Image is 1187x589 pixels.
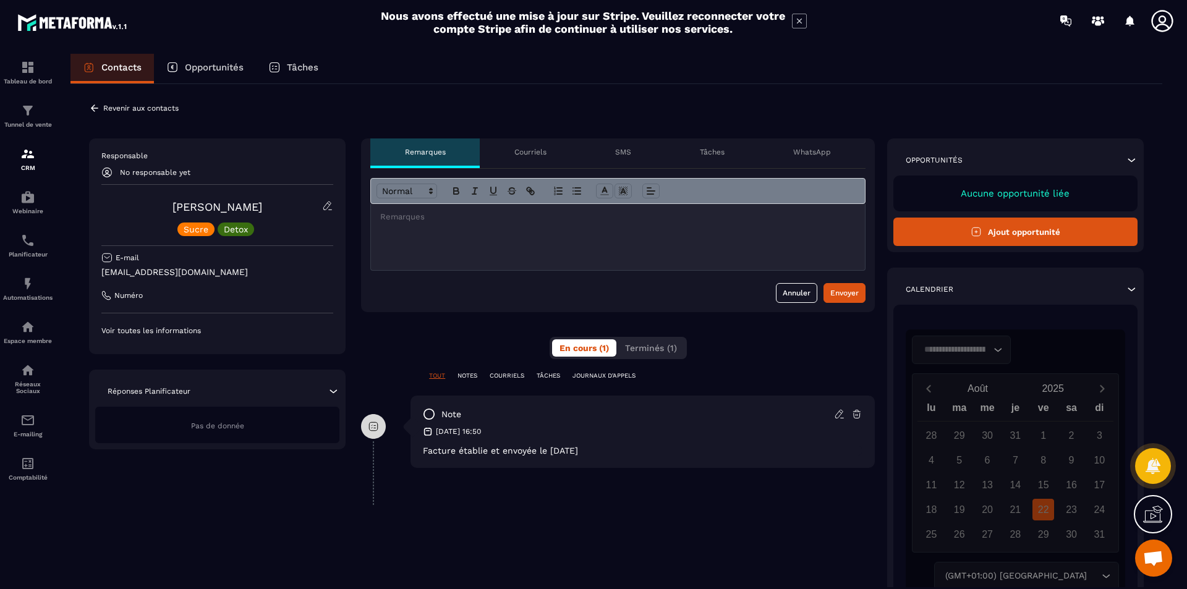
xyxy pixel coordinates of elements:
p: E-mail [116,253,139,263]
a: Tâches [256,54,331,83]
p: Comptabilité [3,474,53,481]
p: Detox [224,225,248,234]
p: Opportunités [906,155,963,165]
img: automations [20,320,35,334]
button: Ajout opportunité [893,218,1138,246]
p: Facture établie et envoyée le [DATE] [423,446,862,456]
span: Terminés (1) [625,343,677,353]
p: Automatisations [3,294,53,301]
span: Pas de donnée [191,422,244,430]
span: En cours (1) [559,343,609,353]
button: Annuler [776,283,817,303]
p: note [441,409,461,420]
a: Opportunités [154,54,256,83]
img: formation [20,146,35,161]
a: formationformationTableau de bord [3,51,53,94]
a: automationsautomationsEspace membre [3,310,53,354]
img: automations [20,190,35,205]
img: logo [17,11,129,33]
p: NOTES [457,371,477,380]
p: Webinaire [3,208,53,214]
p: JOURNAUX D'APPELS [572,371,636,380]
img: automations [20,276,35,291]
a: formationformationTunnel de vente [3,94,53,137]
button: En cours (1) [552,339,616,357]
p: Tunnel de vente [3,121,53,128]
p: Espace membre [3,337,53,344]
button: Terminés (1) [618,339,684,357]
p: Tableau de bord [3,78,53,85]
p: Remarques [405,147,446,157]
p: Voir toutes les informations [101,326,333,336]
p: E-mailing [3,431,53,438]
p: Réseaux Sociaux [3,381,53,394]
p: Réponses Planificateur [108,386,190,396]
img: formation [20,60,35,75]
p: Planificateur [3,251,53,258]
img: accountant [20,456,35,471]
a: Contacts [70,54,154,83]
a: automationsautomationsWebinaire [3,180,53,224]
p: Tâches [700,147,725,157]
h2: Nous avons effectué une mise à jour sur Stripe. Veuillez reconnecter votre compte Stripe afin de ... [380,9,786,35]
p: Contacts [101,62,142,73]
p: SMS [615,147,631,157]
p: No responsable yet [120,168,190,177]
p: Numéro [114,290,143,300]
p: CRM [3,164,53,171]
button: Envoyer [823,283,866,303]
p: Revenir aux contacts [103,104,179,112]
a: social-networksocial-networkRéseaux Sociaux [3,354,53,404]
img: social-network [20,363,35,378]
img: formation [20,103,35,118]
a: emailemailE-mailing [3,404,53,447]
p: [EMAIL_ADDRESS][DOMAIN_NAME] [101,266,333,278]
a: accountantaccountantComptabilité [3,447,53,490]
p: WhatsApp [793,147,831,157]
p: Aucune opportunité liée [906,188,1125,199]
p: COURRIELS [490,371,524,380]
a: automationsautomationsAutomatisations [3,267,53,310]
p: Opportunités [185,62,244,73]
div: Envoyer [830,287,859,299]
p: TÂCHES [537,371,560,380]
img: email [20,413,35,428]
a: [PERSON_NAME] [172,200,262,213]
p: Responsable [101,151,333,161]
p: TOUT [429,371,445,380]
p: Courriels [514,147,547,157]
a: schedulerschedulerPlanificateur [3,224,53,267]
p: Calendrier [906,284,953,294]
p: Sucre [184,225,208,234]
p: Tâches [287,62,318,73]
a: Ouvrir le chat [1135,540,1172,577]
p: [DATE] 16:50 [436,426,481,436]
a: formationformationCRM [3,137,53,180]
img: scheduler [20,233,35,248]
